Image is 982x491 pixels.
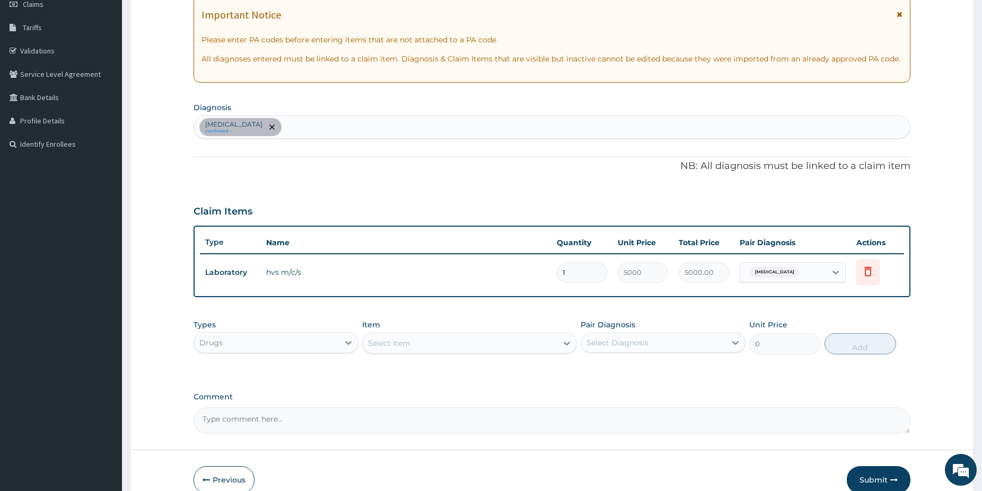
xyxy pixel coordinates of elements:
textarea: Type your message and hit 'Enter' [5,289,202,326]
label: Comment [194,392,910,401]
div: Minimize live chat window [174,5,199,31]
p: [MEDICAL_DATA] [205,120,262,129]
div: Chat with us now [55,59,178,73]
span: Tariffs [23,23,42,32]
span: remove selection option [267,122,277,132]
td: Laboratory [200,263,261,282]
td: hvs m/c/s [261,262,551,283]
th: Pair Diagnosis [734,232,851,253]
span: We're online! [62,133,146,240]
button: Add [825,333,896,354]
div: Select Diagnosis [586,337,648,348]
label: Types [194,320,216,329]
label: Pair Diagnosis [581,319,635,330]
small: confirmed [205,129,262,134]
th: Unit Price [612,232,673,253]
img: d_794563401_company_1708531726252_794563401 [20,53,43,79]
label: Diagnosis [194,102,231,113]
div: Select Item [368,338,410,349]
label: Item [362,319,380,330]
h3: Claim Items [194,206,252,218]
label: Unit Price [749,319,787,330]
th: Total Price [673,232,734,253]
p: NB: All diagnosis must be linked to a claim item [194,159,910,173]
h1: Important Notice [201,9,281,21]
p: All diagnoses entered must be linked to a claim item. Diagnosis & Claim Items that are visible bu... [201,53,902,64]
p: Please enter PA codes before entering items that are not attached to a PA code [201,34,902,45]
div: Drugs [199,337,223,348]
span: [MEDICAL_DATA] [750,267,800,278]
th: Type [200,233,261,252]
th: Quantity [551,232,612,253]
th: Name [261,232,551,253]
th: Actions [851,232,904,253]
